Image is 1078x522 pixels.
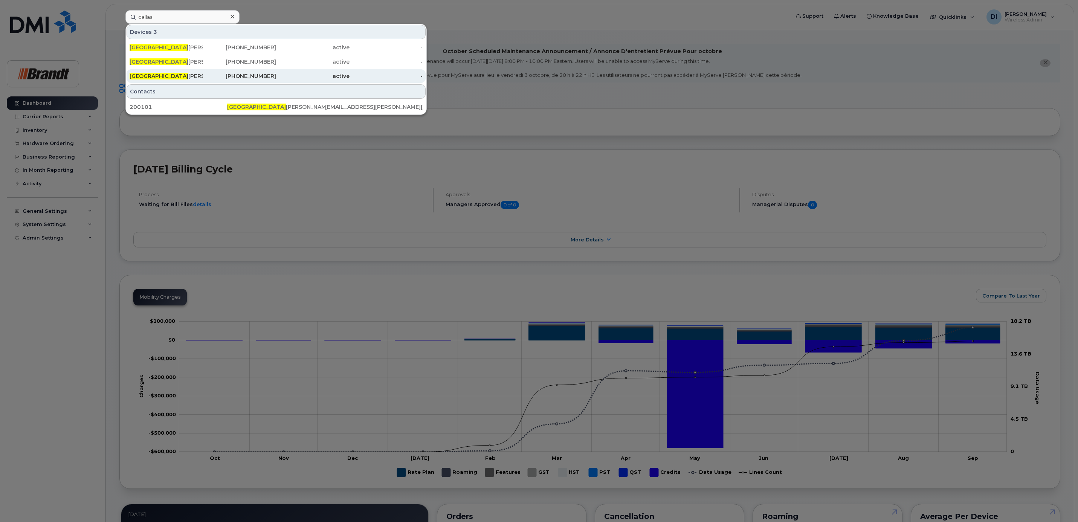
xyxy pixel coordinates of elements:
[276,58,350,66] div: active
[127,41,426,54] a: [GEOGRAPHIC_DATA][PERSON_NAME][PHONE_NUMBER]active-
[276,44,350,51] div: active
[350,44,423,51] div: -
[227,104,286,110] span: [GEOGRAPHIC_DATA]
[153,28,157,36] span: 3
[325,103,423,111] div: [EMAIL_ADDRESS][PERSON_NAME][DOMAIN_NAME]
[130,44,188,51] span: [GEOGRAPHIC_DATA]
[130,72,203,80] div: [PERSON_NAME]
[130,58,203,66] div: [PERSON_NAME]
[127,25,426,39] div: Devices
[203,44,276,51] div: [PHONE_NUMBER]
[130,44,203,51] div: [PERSON_NAME]
[203,72,276,80] div: [PHONE_NUMBER]
[127,69,426,83] a: [GEOGRAPHIC_DATA][PERSON_NAME][PHONE_NUMBER]active-
[130,58,188,65] span: [GEOGRAPHIC_DATA]
[127,100,426,114] a: 200101[GEOGRAPHIC_DATA][PERSON_NAME][EMAIL_ADDRESS][PERSON_NAME][DOMAIN_NAME]
[130,73,188,79] span: [GEOGRAPHIC_DATA]
[127,84,426,99] div: Contacts
[276,72,350,80] div: active
[203,58,276,66] div: [PHONE_NUMBER]
[127,55,426,69] a: [GEOGRAPHIC_DATA][PERSON_NAME][PHONE_NUMBER]active-
[350,58,423,66] div: -
[227,103,325,111] div: [PERSON_NAME]
[350,72,423,80] div: -
[130,103,227,111] div: 200101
